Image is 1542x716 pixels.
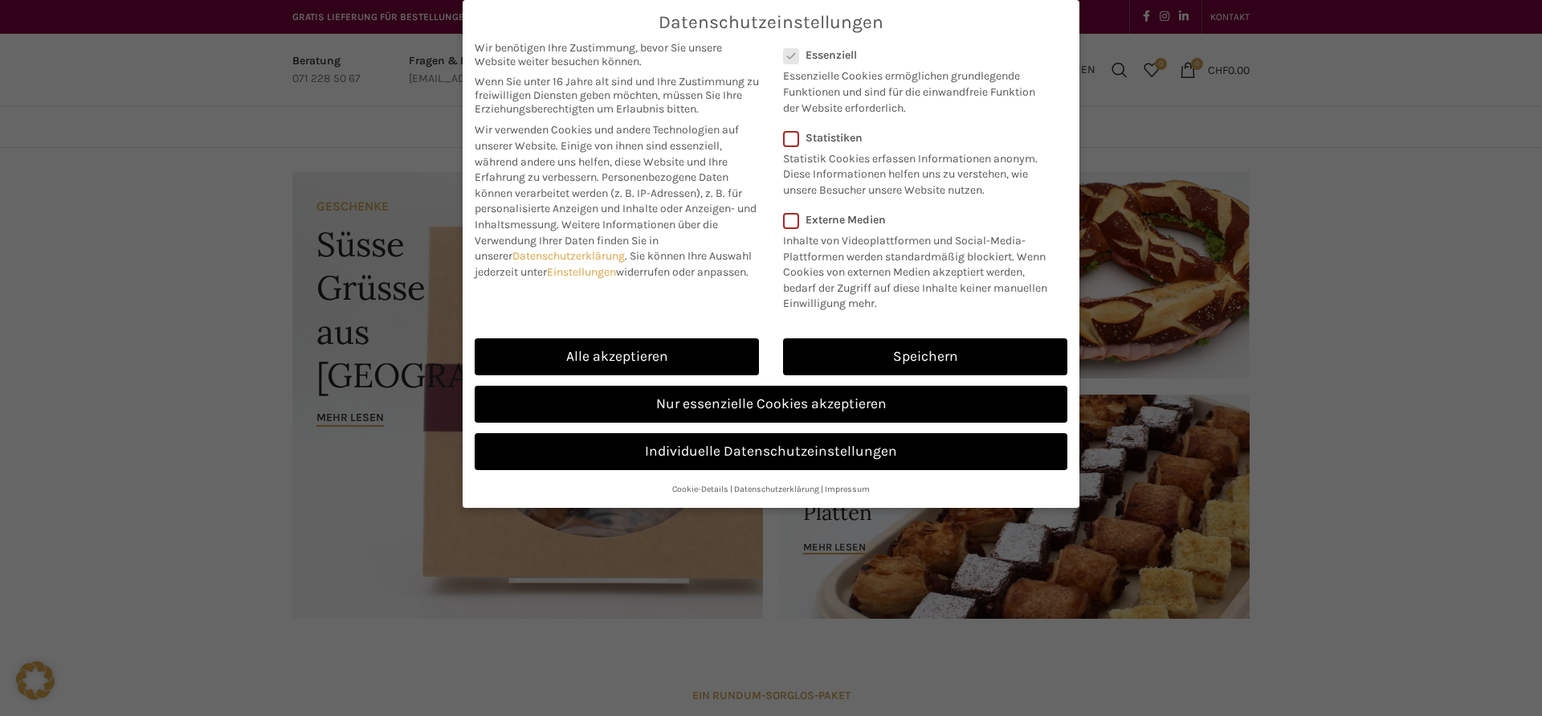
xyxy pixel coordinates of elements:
span: Datenschutzeinstellungen [659,12,883,33]
a: Individuelle Datenschutzeinstellungen [475,433,1067,470]
label: Externe Medien [783,213,1057,227]
p: Essenzielle Cookies ermöglichen grundlegende Funktionen und sind für die einwandfreie Funktion de... [783,62,1046,116]
span: Sie können Ihre Auswahl jederzeit unter widerrufen oder anpassen. [475,249,752,279]
span: Wir benötigen Ihre Zustimmung, bevor Sie unsere Website weiter besuchen können. [475,41,759,68]
a: Alle akzeptieren [475,338,759,375]
span: Weitere Informationen über die Verwendung Ihrer Daten finden Sie in unserer . [475,218,718,263]
span: Wir verwenden Cookies und andere Technologien auf unserer Website. Einige von ihnen sind essenzie... [475,123,739,184]
label: Statistiken [783,131,1046,145]
p: Inhalte von Videoplattformen und Social-Media-Plattformen werden standardmäßig blockiert. Wenn Co... [783,227,1057,312]
p: Statistik Cookies erfassen Informationen anonym. Diese Informationen helfen uns zu verstehen, wie... [783,145,1046,198]
a: Impressum [825,484,870,494]
a: Datenschutzerklärung [512,249,625,263]
span: Personenbezogene Daten können verarbeitet werden (z. B. IP-Adressen), z. B. für personalisierte A... [475,170,757,231]
a: Einstellungen [547,265,616,279]
a: Nur essenzielle Cookies akzeptieren [475,386,1067,423]
label: Essenziell [783,48,1046,62]
span: Wenn Sie unter 16 Jahre alt sind und Ihre Zustimmung zu freiwilligen Diensten geben möchten, müss... [475,75,759,116]
a: Cookie-Details [672,484,728,494]
a: Speichern [783,338,1067,375]
a: Datenschutzerklärung [734,484,819,494]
